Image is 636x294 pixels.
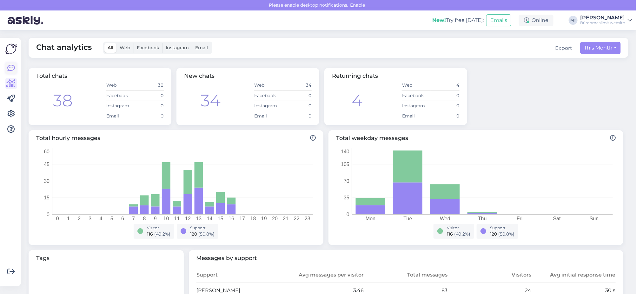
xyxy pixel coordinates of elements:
span: ( 50.8 %) [498,231,514,237]
tspan: 1 [67,216,70,221]
tspan: Wed [440,216,450,221]
tspan: 9 [154,216,157,221]
td: 0 [135,90,164,101]
div: [PERSON_NAME] [580,15,625,20]
tspan: 0 [347,211,349,217]
div: Online [519,15,553,26]
tspan: 3 [89,216,91,221]
td: Instagram [106,101,135,111]
div: Visitor [147,225,170,231]
tspan: 8 [143,216,146,221]
td: 38 [135,80,164,90]
tspan: 12 [185,216,191,221]
span: Total hourly messages [36,134,316,143]
td: Instagram [402,101,431,111]
tspan: 7 [132,216,135,221]
td: Facebook [402,90,431,101]
tspan: 0 [56,216,59,221]
td: 0 [135,111,164,121]
td: 0 [431,101,460,111]
td: Email [402,111,431,121]
td: Web [402,80,431,90]
span: Instagram [166,45,189,50]
td: Web [106,80,135,90]
th: Visitors [448,268,532,283]
tspan: 22 [294,216,300,221]
tspan: Thu [478,216,487,221]
tspan: 6 [121,216,124,221]
tspan: 23 [305,216,310,221]
img: Askly Logo [5,43,17,55]
span: Tags [36,254,176,263]
div: Visitor [447,225,470,231]
span: 116 [147,231,153,237]
tspan: 20 [272,216,278,221]
tspan: 5 [110,216,113,221]
span: Chat analytics [36,42,92,54]
a: [PERSON_NAME]Büroomaailm's website [580,15,632,25]
tspan: 15 [44,195,50,200]
tspan: Tue [404,216,412,221]
td: Facebook [106,90,135,101]
tspan: Sat [553,216,561,221]
tspan: 15 [218,216,223,221]
tspan: 14 [207,216,213,221]
th: Avg messages per visitor [280,268,364,283]
div: Support [190,225,215,231]
tspan: 70 [344,178,349,184]
div: Support [490,225,514,231]
div: MT [569,16,578,25]
td: 0 [431,111,460,121]
tspan: 13 [196,216,202,221]
tspan: 10 [163,216,169,221]
tspan: 18 [250,216,256,221]
td: 4 [431,80,460,90]
span: ( 49.2 %) [454,231,470,237]
div: 34 [201,88,221,113]
span: Returning chats [332,72,378,79]
b: New! [432,17,446,23]
span: ( 50.8 %) [198,231,215,237]
span: Total weekday messages [336,134,616,143]
tspan: 4 [100,216,103,221]
th: Total messages [364,268,448,283]
span: ( 49.2 %) [154,231,170,237]
td: 0 [135,101,164,111]
tspan: 16 [229,216,234,221]
span: 116 [447,231,453,237]
tspan: 2 [78,216,81,221]
span: Email [195,45,208,50]
span: Total chats [36,72,67,79]
td: Instagram [254,101,283,111]
th: Avg initial response time [532,268,616,283]
span: Messages by support [196,254,616,263]
button: This Month [580,42,621,54]
td: 0 [283,101,312,111]
span: 120 [490,231,497,237]
div: 38 [53,88,73,113]
tspan: 60 [44,149,50,154]
tspan: 140 [341,149,349,154]
tspan: 21 [283,216,288,221]
td: Email [254,111,283,121]
td: Email [106,111,135,121]
button: Export [555,44,573,52]
tspan: 105 [341,162,349,167]
td: Facebook [254,90,283,101]
span: New chats [184,72,215,79]
span: Facebook [137,45,159,50]
tspan: Mon [366,216,375,221]
td: 34 [283,80,312,90]
tspan: 19 [261,216,267,221]
td: 0 [431,90,460,101]
span: All [108,45,113,50]
span: Enable [348,2,367,8]
span: Web [120,45,130,50]
tspan: 35 [344,195,349,200]
tspan: 30 [44,178,50,184]
tspan: 45 [44,162,50,167]
td: 0 [283,111,312,121]
tspan: Fri [517,216,523,221]
tspan: 0 [47,211,50,217]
